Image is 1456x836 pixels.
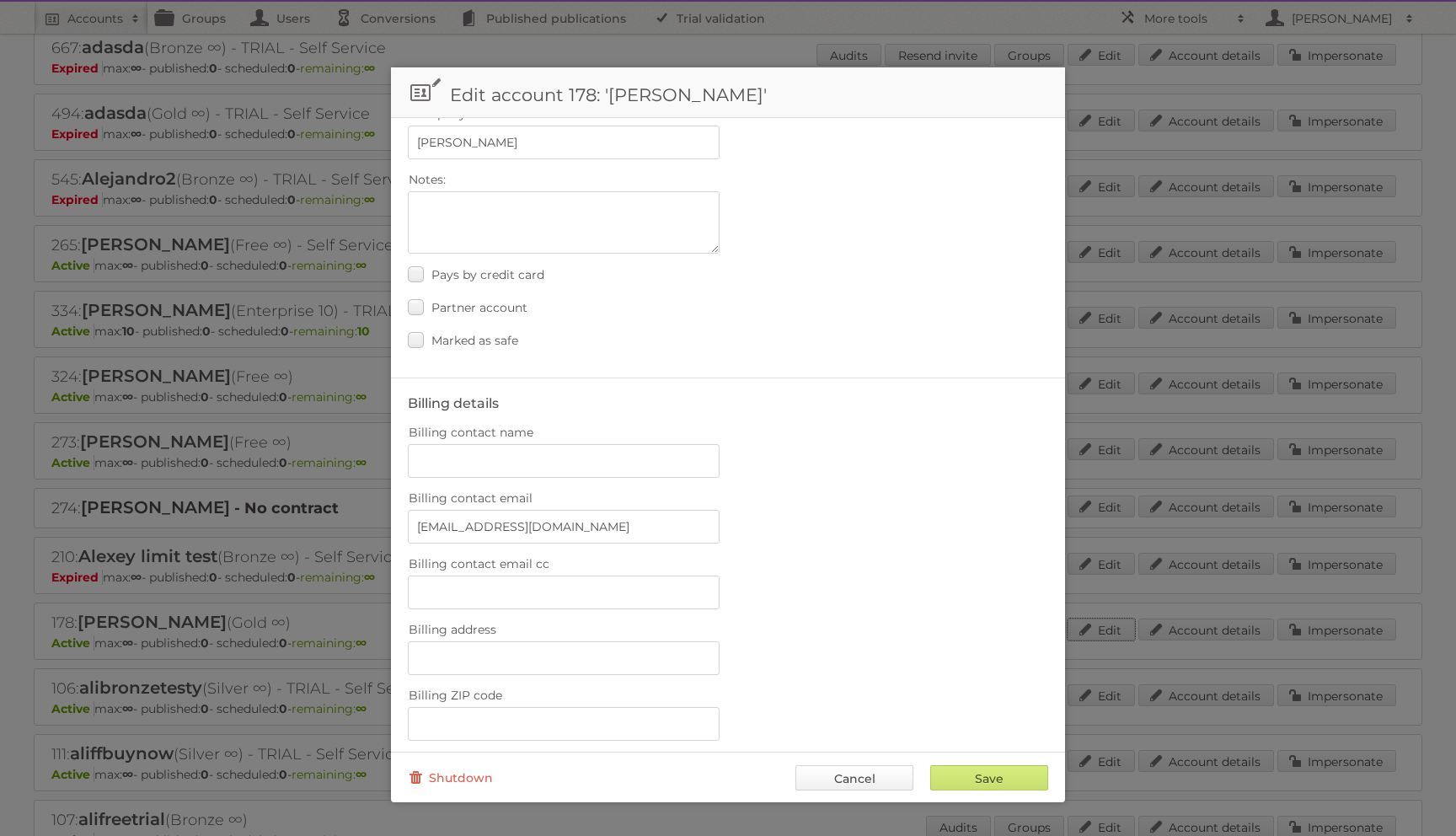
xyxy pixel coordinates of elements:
[391,67,1065,118] h1: Edit account 178: '[PERSON_NAME]'
[795,765,913,790] a: Cancel
[431,333,518,348] span: Marked as safe
[408,395,499,411] legend: Billing details
[930,765,1048,790] input: Save
[409,622,496,637] span: Billing address
[409,556,549,571] span: Billing contact email cc
[409,425,533,440] span: Billing contact name
[409,688,502,703] span: Billing ZIP code
[409,490,533,506] span: Billing contact email
[408,765,493,790] a: Shutdown
[409,172,446,187] span: Notes:
[431,300,527,315] span: Partner account
[431,267,544,282] span: Pays by credit card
